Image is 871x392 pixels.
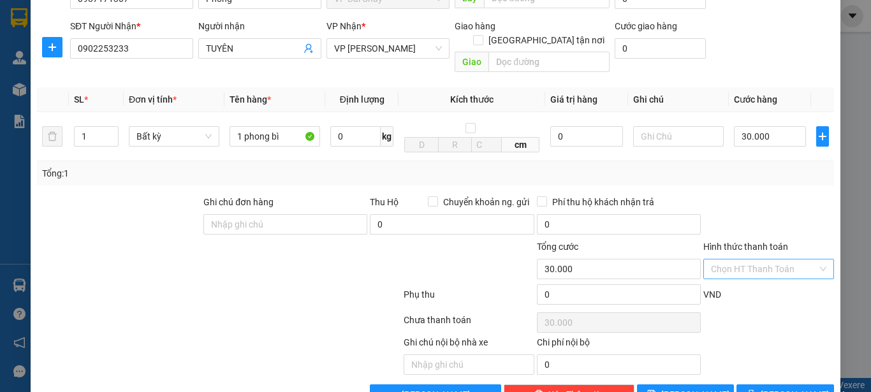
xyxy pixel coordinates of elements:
input: Nhập ghi chú [404,354,534,375]
button: plus [816,126,829,147]
input: D [404,137,439,152]
strong: 024 3236 3236 - [10,48,132,71]
input: C [471,137,502,152]
button: plus [42,37,62,57]
div: SĐT Người Nhận [70,19,193,33]
input: Ghi chú đơn hàng [203,214,367,235]
div: Ghi chú nội bộ nhà xe [404,335,534,354]
span: Gửi hàng [GEOGRAPHIC_DATA]: Hotline: [10,37,132,82]
button: delete [42,126,62,147]
span: Tổng cước [537,242,578,252]
label: Cước giao hàng [615,21,677,31]
div: Người nhận [198,19,321,33]
input: 0 [550,126,622,147]
strong: Công ty TNHH Phúc Xuyên [17,6,124,34]
span: Thu Hộ [370,197,399,207]
label: Hình thức thanh toán [703,242,788,252]
span: Tên hàng [230,94,271,105]
input: R [438,137,472,152]
div: Chi phí nội bộ [537,335,701,354]
strong: 0888 827 827 - 0848 827 827 [31,60,131,82]
span: Gửi hàng Hạ Long: Hotline: [15,85,126,119]
span: Giao [455,52,488,72]
span: plus [817,131,828,142]
div: Tổng: 1 [42,166,337,180]
span: VP Nhận [326,21,362,31]
span: VP Dương Đình Nghệ [334,39,442,58]
span: kg [381,126,393,147]
div: Phụ thu [402,287,536,310]
span: Chuyển khoản ng. gửi [438,195,534,209]
input: Dọc đường [488,52,610,72]
span: SL [74,94,84,105]
span: Phí thu hộ khách nhận trả [547,195,659,209]
span: Kích thước [450,94,494,105]
span: Cước hàng [734,94,777,105]
input: Cước giao hàng [615,38,706,59]
span: Định lượng [340,94,384,105]
span: plus [43,42,62,52]
span: Giá trị hàng [550,94,597,105]
th: Ghi chú [628,87,729,112]
input: VD: Bàn, Ghế [230,126,320,147]
span: user-add [304,43,314,54]
input: Ghi Chú [633,126,724,147]
span: [GEOGRAPHIC_DATA] tận nơi [483,33,610,47]
span: cm [502,137,539,152]
div: Chưa thanh toán [402,313,536,335]
span: Giao hàng [455,21,495,31]
label: Ghi chú đơn hàng [203,197,274,207]
span: Đơn vị tính [129,94,177,105]
span: VND [703,289,721,300]
span: Bất kỳ [136,127,212,146]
